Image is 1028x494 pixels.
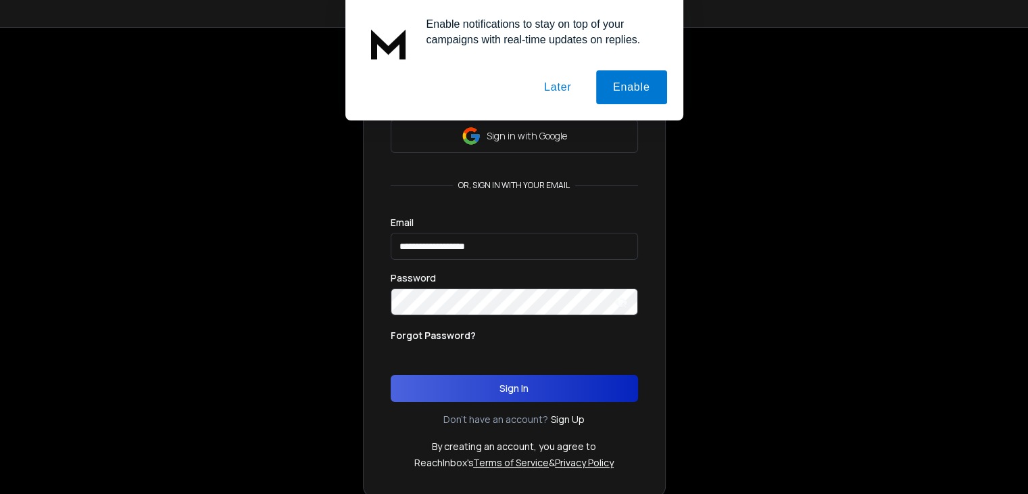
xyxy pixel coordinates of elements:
[551,413,585,426] a: Sign Up
[453,180,575,191] p: or, sign in with your email
[416,16,667,47] div: Enable notifications to stay on top of your campaigns with real-time updates on replies.
[362,16,416,70] img: notification icon
[414,456,614,470] p: ReachInbox's &
[473,456,549,469] a: Terms of Service
[391,273,436,283] label: Password
[391,119,638,153] button: Sign in with Google
[443,413,548,426] p: Don't have an account?
[432,440,596,453] p: By creating an account, you agree to
[527,70,588,104] button: Later
[596,70,667,104] button: Enable
[555,456,614,469] a: Privacy Policy
[391,329,476,342] p: Forgot Password?
[487,129,567,143] p: Sign in with Google
[391,218,414,227] label: Email
[391,375,638,402] button: Sign In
